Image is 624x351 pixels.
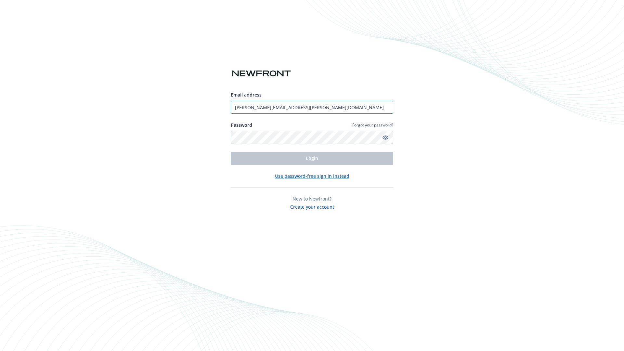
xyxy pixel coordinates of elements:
a: Show password [382,134,389,141]
button: Use password-free sign in instead [275,173,349,179]
a: Forgot your password? [352,122,393,128]
img: Newfront logo [231,68,292,79]
span: Login [306,155,318,161]
span: New to Newfront? [292,196,331,202]
input: Enter your email [231,101,393,114]
button: Create your account [290,202,334,210]
label: Password [231,122,252,128]
span: Email address [231,92,262,98]
input: Enter your password [231,131,393,144]
button: Login [231,152,393,165]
